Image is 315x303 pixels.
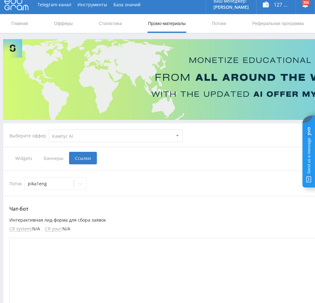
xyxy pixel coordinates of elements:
[45,226,61,232] span: CR your
[213,5,249,10] p: [PERSON_NAME]
[147,14,186,33] a: Промо-материалы
[53,14,73,33] a: Офферы
[69,152,97,164] span: Ссылки
[9,226,31,232] span: CR system
[9,133,49,138] div: Выберите оффер
[9,226,40,232] li: : N/A
[211,14,227,33] a: Потоки
[98,14,122,33] a: Статистика
[11,14,28,33] a: Главная
[38,152,69,164] span: Баннеры
[45,226,70,232] li: : N/A
[9,152,38,164] span: Widgets
[252,14,304,33] a: Реферальная программа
